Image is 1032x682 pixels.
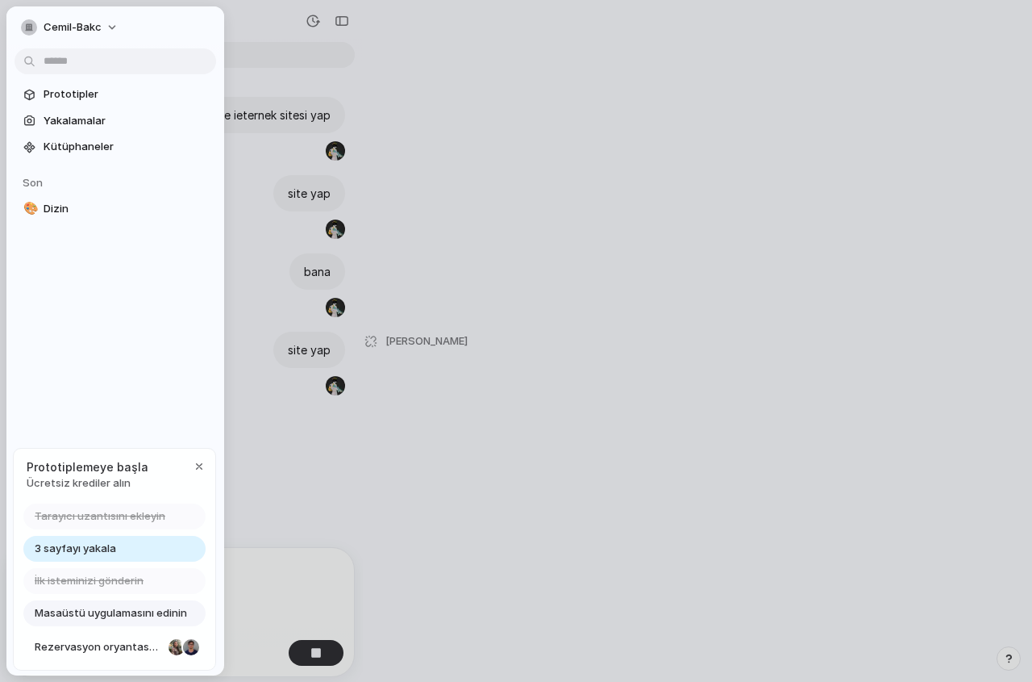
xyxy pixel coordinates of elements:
[44,202,69,215] font: Dizin
[15,109,216,133] a: Yakalamalar
[181,638,201,657] div: Christian Iacullo
[15,82,216,107] a: Prototipler
[44,20,102,33] font: cemil-bakc
[23,176,43,189] font: Son
[35,640,223,653] font: Rezervasyon oryantasyon görüşmesi
[44,140,114,153] font: Kütüphaneler
[15,135,216,159] a: Kütüphaneler
[23,201,39,215] font: 🎨
[44,114,106,127] font: Yakalamalar
[23,634,206,660] a: Rezervasyon oryantasyon görüşmesi
[15,197,216,221] a: 🎨Dizin
[44,87,98,100] font: Prototipler
[35,574,144,587] font: İlk isteminizi gönderin
[35,606,187,619] font: Masaüstü uygulamasını edinin
[35,509,165,522] font: Tarayıcı uzantısını ekleyin
[21,201,37,217] button: 🎨
[15,15,127,40] button: cemil-bakc
[23,600,206,626] a: Masaüstü uygulamasını edinin
[27,476,131,489] font: Ücretsiz krediler alın
[35,542,116,554] font: 3 sayfayı yakala
[27,460,148,474] font: Prototiplemeye başla
[167,638,186,657] div: Nicole Kubica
